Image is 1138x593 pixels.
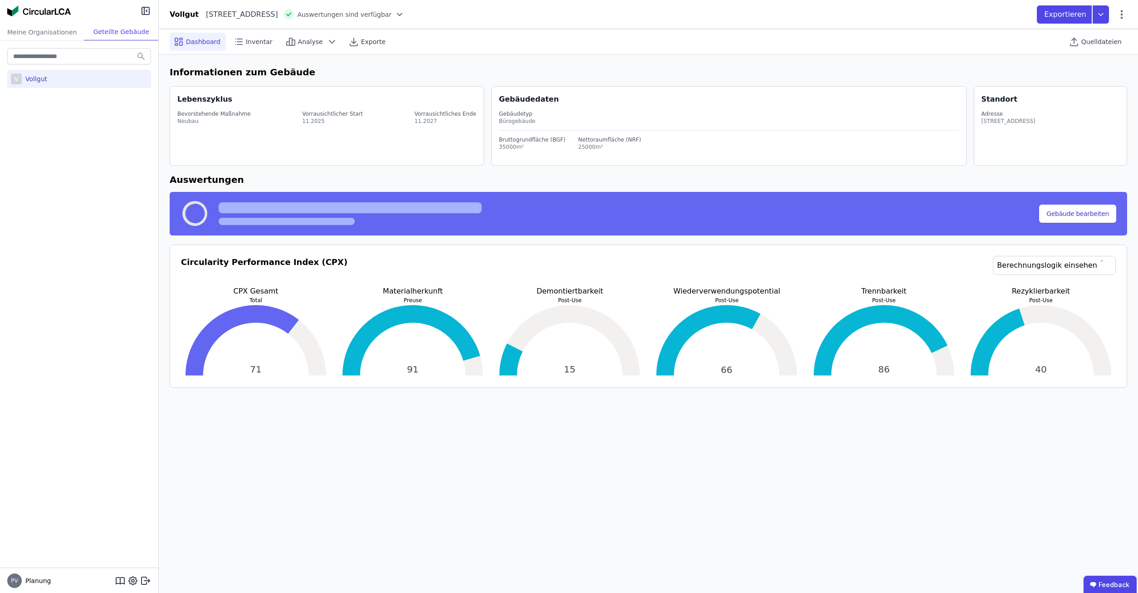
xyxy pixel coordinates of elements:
p: Post-Use [809,297,959,304]
h6: Auswertungen [170,173,1127,186]
p: Post-Use [652,297,801,304]
div: 25000m² [578,143,641,151]
img: Concular [7,5,71,16]
div: V [11,74,22,84]
div: Vollgut [170,9,199,20]
p: Rezyklierbarkeit [966,286,1116,297]
div: Gebäudetyp [499,110,959,118]
span: Quelldateien [1081,37,1122,46]
p: Wiederverwendungspotential [652,286,801,297]
p: Post-Use [495,297,645,304]
div: Bürogebäude [499,118,959,125]
div: [STREET_ADDRESS] [199,9,278,20]
div: 11.2025 [302,118,363,125]
div: Bevorstehende Maßnahme [177,110,251,118]
div: 11.2027 [415,118,476,125]
span: PV [11,578,18,583]
span: Planung [22,576,51,585]
p: Demontiertbarkeit [495,286,645,297]
div: Standort [982,94,1017,105]
a: Berechnungslogik einsehen [993,256,1116,275]
div: Geteilte Gebäude [84,24,158,40]
span: Analyse [298,37,323,46]
h3: Circularity Performance Index (CPX) [181,256,347,286]
p: Materialherkunft [338,286,488,297]
div: Adresse [982,110,1035,118]
p: Exportieren [1044,9,1088,20]
p: Total [181,297,331,304]
div: [STREET_ADDRESS] [982,118,1035,125]
div: Bruttogrundfläche (BGF) [499,136,566,143]
div: 35000m² [499,143,566,151]
h6: Informationen zum Gebäude [170,65,1127,79]
p: Trennbarkeit [809,286,959,297]
div: Gebäudedaten [499,94,966,105]
p: CPX Gesamt [181,286,331,297]
p: Post-Use [966,297,1116,304]
button: Gebäude bearbeiten [1039,205,1116,223]
div: Neubau [177,118,251,125]
div: Vorrausichtliches Ende [415,110,476,118]
span: Auswertungen sind verfügbar [298,10,392,19]
div: Vollgut [22,74,47,83]
div: Nettoraumfläche (NRF) [578,136,641,143]
div: Vorrausichtlicher Start [302,110,363,118]
span: Dashboard [186,37,220,46]
span: Inventar [246,37,273,46]
div: Lebenszyklus [177,94,232,105]
span: Exporte [361,37,386,46]
p: Preuse [338,297,488,304]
